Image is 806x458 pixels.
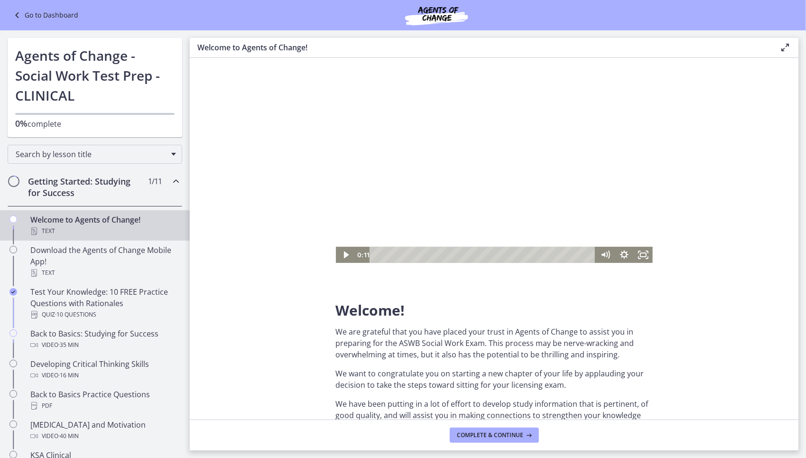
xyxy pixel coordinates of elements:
h2: Getting Started: Studying for Success [28,176,144,198]
div: Text [30,225,178,237]
div: Quiz [30,309,178,320]
i: Completed [9,288,17,296]
span: · 40 min [58,430,79,442]
span: · 16 min [58,370,79,381]
h1: Agents of Change - Social Work Test Prep - CLINICAL [15,46,175,105]
p: We are grateful that you have placed your trust in Agents of Change to assist you in preparing fo... [336,326,653,360]
span: Complete & continue [457,431,524,439]
div: Text [30,267,178,279]
span: Search by lesson title [16,149,167,159]
div: Video [30,430,178,442]
div: Welcome to Agents of Change! [30,214,178,237]
button: Show settings menu [279,162,298,178]
div: Video [30,370,178,381]
div: Back to Basics Practice Questions [30,389,178,411]
div: PDF [30,400,178,411]
button: Mute [260,162,279,178]
span: Welcome! [336,300,405,320]
div: Video [30,339,178,351]
span: 0% [15,118,28,129]
span: 1 / 11 [148,176,162,187]
p: We want to congratulate you on starting a new chapter of your life by applauding your decision to... [336,368,653,391]
a: Go to Dashboard [11,9,78,21]
p: complete [15,118,175,130]
div: Back to Basics: Studying for Success [30,328,178,351]
div: Download the Agents of Change Mobile App! [30,244,178,279]
div: Test Your Knowledge: 10 FREE Practice Questions with Rationales [30,286,178,320]
div: Playbar [41,162,255,178]
span: · 35 min [58,339,79,351]
p: We have been putting in a lot of effort to develop study information that is pertinent, of good q... [336,398,653,455]
button: Complete & continue [450,428,539,443]
span: · 10 Questions [55,309,96,320]
img: Agents of Change [380,4,493,27]
button: Fullscreen [298,162,317,178]
div: [MEDICAL_DATA] and Motivation [30,419,178,442]
h3: Welcome to Agents of Change! [197,42,764,53]
div: Search by lesson title [8,145,182,164]
div: Developing Critical Thinking Skills [30,358,178,381]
